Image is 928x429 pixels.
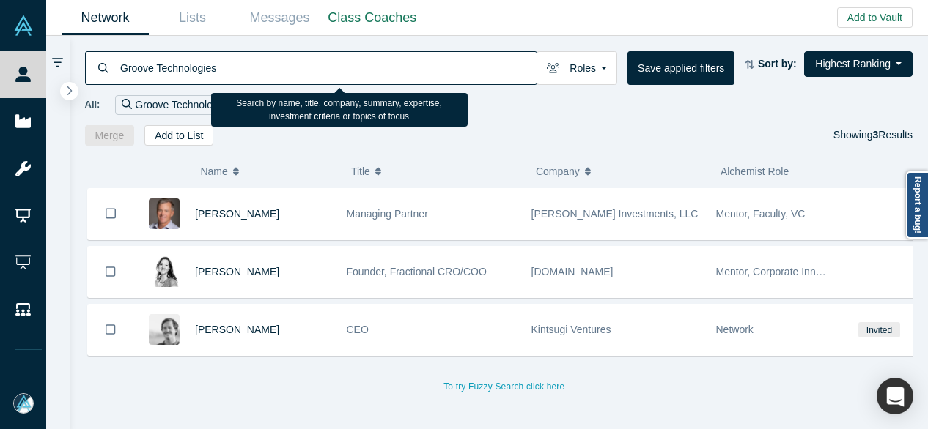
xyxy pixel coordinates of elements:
span: Alchemist Role [721,165,789,177]
span: Mentor, Faculty, VC [716,208,806,220]
button: Bookmark [88,247,133,297]
a: Messages [236,1,323,35]
span: All: [85,97,100,112]
span: [PERSON_NAME] Investments, LLC [531,208,699,220]
a: Report a bug! [906,171,928,239]
strong: 3 [873,129,879,141]
img: Steve King's Profile Image [149,198,180,229]
img: Michele Perras's Profile Image [149,256,180,287]
img: Alchemist Vault Logo [13,15,34,36]
span: Name [200,156,227,187]
span: [DOMAIN_NAME] [531,266,614,277]
button: Add to Vault [837,7,913,28]
span: Kintsugi Ventures [531,324,611,335]
span: Founder, Fractional CRO/COO [347,266,487,277]
span: CEO [347,324,369,335]
button: Bookmark [88,188,133,239]
button: Remove Filter [232,97,243,113]
span: Company [536,156,580,187]
div: Groove Technologies [115,95,248,115]
strong: Sort by: [758,58,797,70]
span: Title [351,156,370,187]
button: Add to List [144,125,213,146]
button: Save applied filters [627,51,734,85]
button: Highest Ranking [804,51,913,77]
button: Name [200,156,336,187]
img: Michael Fritz's Profile Image [149,314,180,345]
span: Invited [858,322,899,337]
a: Class Coaches [323,1,421,35]
a: Network [62,1,149,35]
div: Showing [833,125,913,146]
img: Mia Scott's Account [13,393,34,414]
a: Lists [149,1,236,35]
a: [PERSON_NAME] [195,208,279,220]
button: To try Fuzzy Search click here [433,377,575,396]
button: Bookmark [88,305,133,355]
span: Managing Partner [347,208,428,220]
span: Network [716,324,754,335]
button: Title [351,156,520,187]
button: Roles [537,51,617,85]
a: [PERSON_NAME] [195,266,279,277]
span: Results [873,129,913,141]
a: [PERSON_NAME] [195,324,279,335]
input: Search by name, title, company, summary, expertise, investment criteria or topics of focus [119,51,537,85]
button: Company [536,156,705,187]
button: Merge [85,125,135,146]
